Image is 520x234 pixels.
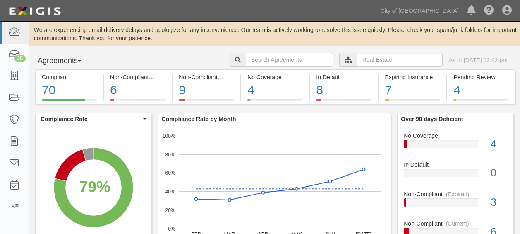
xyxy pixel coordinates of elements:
[447,99,515,106] a: Pending Review4
[449,56,508,64] div: As of [DATE] 12:42 pm
[484,195,513,210] div: 3
[247,73,303,81] div: No Coverage
[316,73,371,81] div: In Default
[221,73,244,81] div: (Expired)
[162,116,236,122] b: Compliance Rate by Month
[398,132,513,140] div: No Coverage
[35,99,103,106] a: Compliant70
[241,99,309,106] a: No Coverage4
[385,81,440,99] div: 7
[165,207,175,213] text: 20%
[379,99,446,106] a: Expiring Insurance7
[163,133,175,139] text: 100%
[165,189,175,195] text: 40%
[168,226,175,232] text: 0%
[165,170,175,176] text: 60%
[79,176,110,198] div: 79%
[165,151,175,157] text: 80%
[404,161,507,190] a: In Default0
[152,73,175,81] div: (Current)
[173,99,240,106] a: Non-Compliant(Expired)9
[385,73,440,81] div: Expiring Insurance
[404,132,507,161] a: No Coverage4
[484,6,494,16] i: Help Center - Complianz
[404,190,507,219] a: Non-Compliant(Expired)3
[316,81,371,99] div: 8
[110,73,165,81] div: Non-Compliant (Current)
[398,219,513,228] div: Non-Compliant
[179,81,234,99] div: 9
[453,81,508,99] div: 4
[179,73,234,81] div: Non-Compliant (Expired)
[35,53,97,69] button: Agreements
[6,4,63,19] img: logo-5460c22ac91f19d4615b14bd174203de0afe785f0fc80cf4dbbc73dc1793850b.png
[42,73,97,81] div: Compliant
[247,81,303,99] div: 4
[484,166,513,180] div: 0
[246,53,333,67] input: Search Agreements
[41,115,141,123] span: Compliance Rate
[398,190,513,198] div: Non-Compliant
[446,190,470,198] div: (Expired)
[484,136,513,151] div: 4
[376,2,463,19] a: City of [GEOGRAPHIC_DATA]
[453,73,508,81] div: Pending Review
[357,53,443,67] input: Real Estate
[42,81,97,99] div: 70
[310,99,378,106] a: In Default8
[446,219,469,228] div: (Current)
[398,161,513,169] div: In Default
[14,55,26,62] div: 25
[36,113,151,125] button: Compliance Rate
[401,116,463,122] b: Over 90 days Deficient
[29,26,520,42] div: We are experiencing email delivery delays and apologize for any inconvenience. Our team is active...
[104,99,172,106] a: Non-Compliant(Current)6
[110,81,165,99] div: 6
